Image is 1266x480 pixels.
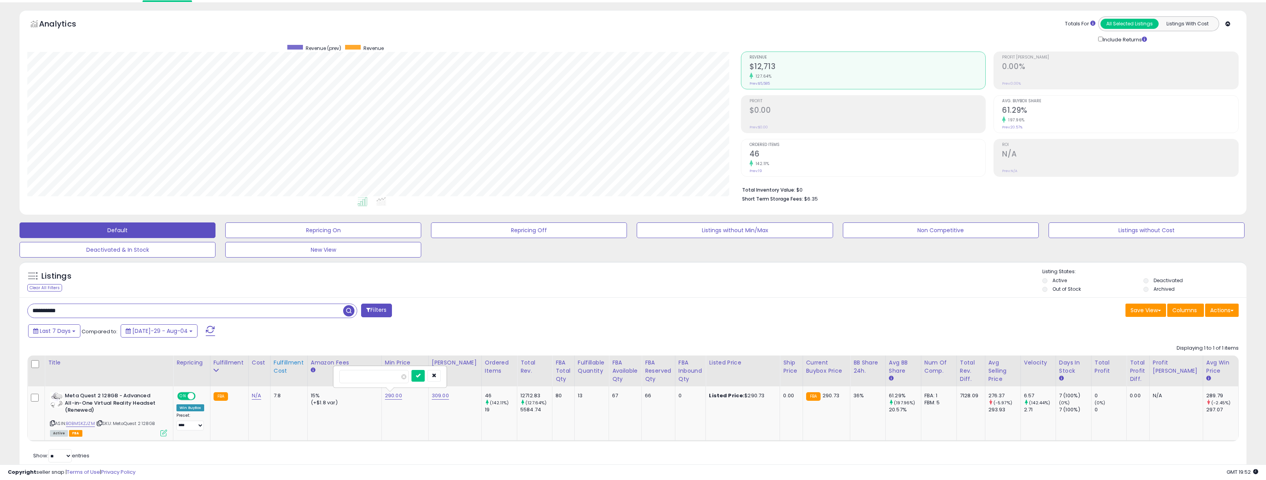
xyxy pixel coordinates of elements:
[66,420,95,427] a: B0BMSKZJZM
[311,367,315,374] small: Amazon Fees.
[1158,19,1216,29] button: Listings With Cost
[1227,468,1258,476] span: 2025-08-12 19:52 GMT
[753,161,769,167] small: 142.11%
[1095,406,1126,413] div: 0
[1042,268,1246,276] p: Listing States:
[252,359,267,367] div: Cost
[889,375,894,382] small: Avg BB Share.
[783,392,796,399] div: 0.00
[20,222,215,238] button: Default
[578,359,605,375] div: Fulfillable Quantity
[1100,19,1159,29] button: All Selected Listings
[853,392,880,399] div: 36%
[750,125,768,130] small: Prev: $0.00
[1095,359,1123,375] div: Total Profit
[1002,125,1022,130] small: Prev: 20.57%
[1206,359,1235,375] div: Avg Win Price
[988,392,1020,399] div: 276.37
[363,45,384,52] span: Revenue
[132,327,188,335] span: [DATE]-29 - Aug-04
[1059,359,1088,375] div: Days In Stock
[176,359,207,367] div: Repricing
[612,392,636,399] div: 67
[41,271,71,282] h5: Listings
[1065,20,1095,28] div: Totals For
[520,359,549,375] div: Total Rev.
[750,99,986,103] span: Profit
[1154,286,1175,292] label: Archived
[924,392,951,399] div: FBA: 1
[311,399,376,406] div: (+$1.8 var)
[894,400,915,406] small: (197.96%)
[637,222,833,238] button: Listings without Min/Max
[214,392,228,401] small: FBA
[50,392,63,408] img: 31FHfwq5Y7L._SL40_.jpg
[1130,392,1143,399] div: 0.00
[1059,406,1091,413] div: 7 (100%)
[1002,55,1238,60] span: Profit [PERSON_NAME]
[1153,392,1197,399] div: N/A
[742,196,803,202] b: Short Term Storage Fees:
[1172,306,1197,314] span: Columns
[889,392,921,399] div: 61.29%
[214,359,245,367] div: Fulfillment
[742,187,795,193] b: Total Inventory Value:
[1167,304,1204,317] button: Columns
[8,468,36,476] strong: Copyright
[485,406,517,413] div: 19
[121,324,198,338] button: [DATE]-29 - Aug-04
[889,406,921,413] div: 20.57%
[485,359,514,375] div: Ordered Items
[645,392,669,399] div: 66
[678,359,702,383] div: FBA inbound Qty
[853,359,882,375] div: BB Share 24h.
[750,169,762,173] small: Prev: 19
[311,359,378,367] div: Amazon Fees
[306,45,341,52] span: Revenue (prev)
[578,392,603,399] div: 13
[1177,345,1239,352] div: Displaying 1 to 1 of 1 items
[709,392,744,399] b: Listed Price:
[1024,392,1056,399] div: 6.57
[431,222,627,238] button: Repricing Off
[783,359,799,375] div: Ship Price
[252,392,261,400] a: N/A
[742,185,1233,194] li: $0
[40,327,71,335] span: Last 7 Days
[924,359,953,375] div: Num of Comp.
[385,359,425,367] div: Min Price
[645,359,672,383] div: FBA Reserved Qty
[750,55,986,60] span: Revenue
[225,242,421,258] button: New View
[1153,359,1200,375] div: Profit [PERSON_NAME]
[432,392,449,400] a: 309.00
[101,468,135,476] a: Privacy Policy
[804,195,818,203] span: $6.35
[1029,400,1050,406] small: (142.44%)
[1059,392,1091,399] div: 7 (100%)
[1092,35,1157,44] div: Include Returns
[1002,149,1238,160] h2: N/A
[750,143,986,147] span: Ordered Items
[1206,375,1211,382] small: Avg Win Price.
[1205,304,1239,317] button: Actions
[1206,392,1238,399] div: 289.79
[556,359,571,383] div: FBA Total Qty
[960,392,979,399] div: 7128.09
[176,404,204,411] div: Win BuyBox
[1006,117,1025,123] small: 197.96%
[33,452,89,459] span: Show: entries
[520,392,552,399] div: 12712.83
[65,392,160,416] b: Meta Quest 2 128GB - Advanced All-in-One Virtual Reality Headset (Renewed)
[311,392,376,399] div: 15%
[994,400,1012,406] small: (-5.97%)
[556,392,568,399] div: 80
[1024,406,1056,413] div: 2.71
[385,392,402,400] a: 290.00
[750,81,770,86] small: Prev: $5,585
[194,393,207,400] span: OFF
[96,420,155,427] span: | SKU: MetaQuest 2 128GB
[490,400,509,406] small: (142.11%)
[176,413,204,430] div: Preset:
[28,324,80,338] button: Last 7 Days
